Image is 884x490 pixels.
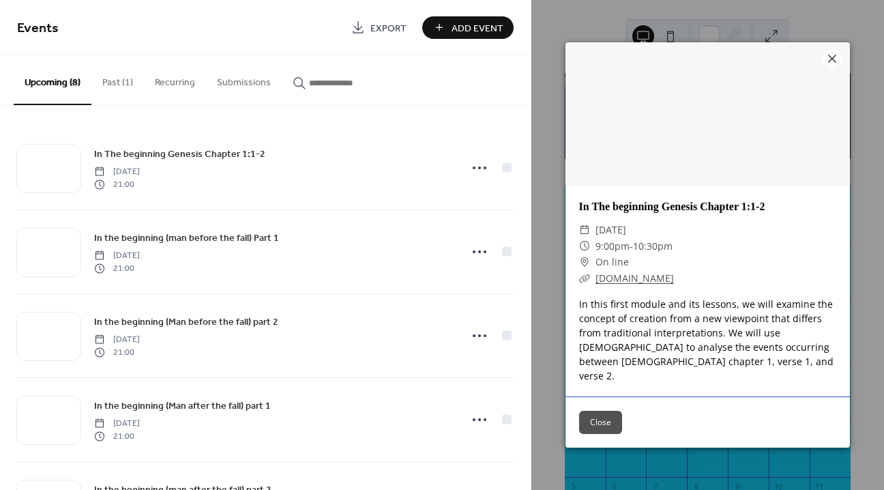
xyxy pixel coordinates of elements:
div: ​ [579,254,590,270]
button: Add Event [422,16,514,39]
span: Events [17,15,59,42]
span: 21:00 [94,178,140,190]
span: 9:00pm [595,240,630,253]
span: Export [370,21,407,35]
a: Export [341,16,417,39]
span: On line [595,254,629,270]
span: In the beginning (Man before the fall) part 2 [94,315,278,330]
span: [DATE] [94,250,140,262]
a: In The beginning Genesis Chapter 1:1-2 [579,201,765,212]
a: In the beginning (Man before the fall) part 2 [94,314,278,330]
div: ​ [579,270,590,287]
span: 21:00 [94,262,140,274]
a: In the beginning (Man after the fall) part 1 [94,398,271,414]
span: [DATE] [94,334,140,346]
span: [DATE] [94,418,140,430]
a: [DOMAIN_NAME] [595,272,674,285]
span: In the beginning (Man after the fall) part 1 [94,399,271,414]
div: In this first module and its lessons, we will examine the concept of creation from a new viewpoin... [565,297,850,383]
span: 21:00 [94,346,140,358]
a: In The beginning Genesis Chapter 1:1-2 [94,146,265,162]
span: In the beginning (man before the fall) Part 1 [94,231,279,246]
button: Close [579,411,622,434]
span: 21:00 [94,430,140,442]
button: Recurring [144,55,206,104]
span: 10:30pm [633,240,673,253]
button: Upcoming (8) [14,55,91,105]
span: [DATE] [595,222,626,238]
span: - [630,240,633,253]
span: [DATE] [94,166,140,178]
button: Submissions [206,55,282,104]
span: Add Event [452,21,503,35]
button: Past (1) [91,55,144,104]
span: In The beginning Genesis Chapter 1:1-2 [94,147,265,162]
div: ​ [579,238,590,255]
a: In the beginning (man before the fall) Part 1 [94,230,279,246]
div: ​ [579,222,590,238]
